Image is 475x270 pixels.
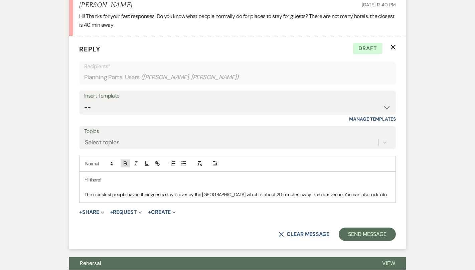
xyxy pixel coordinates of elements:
label: Topics [84,127,391,136]
p: Hi there! [85,176,390,183]
button: Create [148,210,176,215]
div: Planning Portal Users [84,71,391,84]
h5: [PERSON_NAME] [79,1,132,9]
span: + [148,210,151,215]
button: Share [79,210,104,215]
span: Reply [79,45,101,53]
button: View [371,257,406,270]
span: [DATE] 12:40 PM [362,2,396,8]
span: ( [PERSON_NAME], [PERSON_NAME] ) [141,73,239,82]
span: Rehersal [80,260,101,267]
p: Hi! Thanks for your fast responses! Do you know what people normally do for places to stay for gu... [79,12,396,29]
span: Draft [353,43,382,54]
span: View [382,260,395,267]
a: Manage Templates [349,116,396,122]
span: + [79,210,82,215]
button: Rehersal [69,257,371,270]
div: Select topics [85,138,120,147]
p: Recipients* [84,62,391,71]
button: Request [110,210,142,215]
p: The cloestest people havae their guests stay is over by the [GEOGRAPHIC_DATA] which is about 20 m... [85,191,390,198]
button: Clear message [279,232,329,237]
div: Insert Template [84,91,391,101]
button: Send Message [339,228,396,241]
span: + [110,210,113,215]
